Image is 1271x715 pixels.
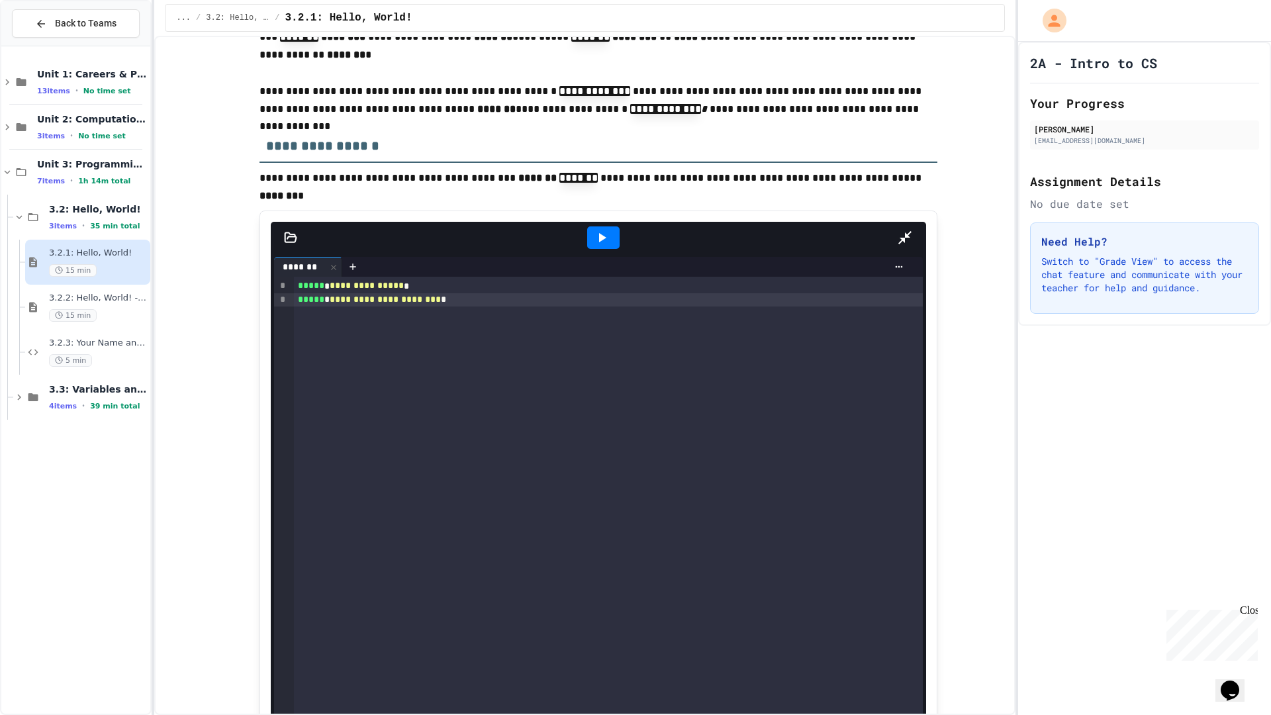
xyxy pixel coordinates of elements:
span: 3 items [37,132,65,140]
span: • [70,175,73,186]
span: No time set [78,132,126,140]
div: Chat with us now!Close [5,5,91,84]
span: Back to Teams [55,17,117,30]
div: [EMAIL_ADDRESS][DOMAIN_NAME] [1034,136,1255,146]
span: 3.2.1: Hello, World! [285,10,412,26]
button: Back to Teams [12,9,140,38]
div: My Account [1029,5,1070,36]
span: No time set [83,87,131,95]
span: Unit 2: Computational Thinking & Problem-Solving [37,113,148,125]
span: 15 min [49,309,97,322]
span: / [275,13,279,23]
span: 39 min total [90,402,140,410]
h1: 2A - Intro to CS [1030,54,1157,72]
iframe: chat widget [1215,662,1258,702]
span: 15 min [49,264,97,277]
span: 13 items [37,87,70,95]
span: 3.2: Hello, World! [206,13,269,23]
span: 4 items [49,402,77,410]
span: / [196,13,201,23]
span: 3.2.2: Hello, World! - Review [49,293,148,304]
h2: Assignment Details [1030,172,1259,191]
span: • [75,85,78,96]
span: • [82,220,85,231]
span: 3.3: Variables and Data Types [49,383,148,395]
h3: Need Help? [1041,234,1248,250]
p: Switch to "Grade View" to access the chat feature and communicate with your teacher for help and ... [1041,255,1248,295]
h2: Your Progress [1030,94,1259,113]
span: 7 items [37,177,65,185]
div: No due date set [1030,196,1259,212]
span: 5 min [49,354,92,367]
span: • [70,130,73,141]
span: 3 items [49,222,77,230]
span: Unit 3: Programming Fundamentals [37,158,148,170]
span: 1h 14m total [78,177,130,185]
span: • [82,401,85,411]
span: ... [176,13,191,23]
span: 3.2.3: Your Name and Favorite Movie [49,338,148,349]
span: 3.2: Hello, World! [49,203,148,215]
iframe: chat widget [1161,604,1258,661]
span: Unit 1: Careers & Professionalism [37,68,148,80]
span: 3.2.1: Hello, World! [49,248,148,259]
div: [PERSON_NAME] [1034,123,1255,135]
span: 35 min total [90,222,140,230]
